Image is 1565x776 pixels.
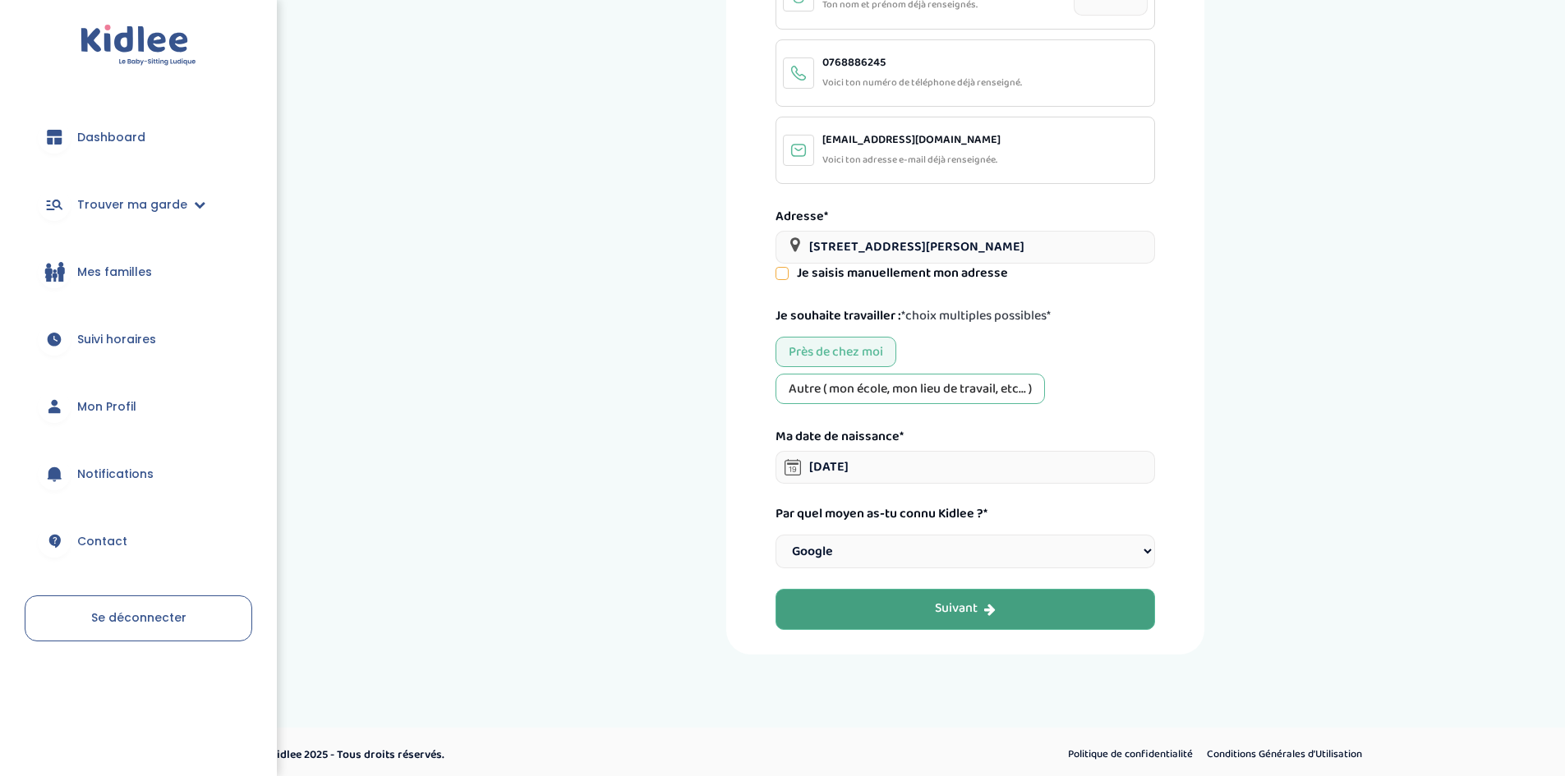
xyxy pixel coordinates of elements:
[822,53,1022,73] div: 0768886245
[25,444,252,503] a: Notifications
[25,377,252,436] a: Mon Profil
[77,466,154,483] span: Notifications
[25,310,252,369] a: Suivi horaires
[77,398,136,416] span: Mon Profil
[901,305,1051,326] span: *choix multiples possibles*
[77,533,127,550] span: Contact
[25,512,252,571] a: Contact
[25,242,252,301] a: Mes familles
[776,374,1045,404] div: Autre ( mon école, mon lieu de travail, etc... )
[77,264,152,281] span: Mes familles
[77,331,156,348] span: Suivi horaires
[260,746,853,764] p: © Kidlee 2025 - Tous droits réservés.
[776,306,1051,326] label: Je souhaite travailler :
[25,595,252,641] a: Se déconnecter
[25,175,252,234] a: Trouver ma garde
[77,196,187,214] span: Trouver ma garde
[1062,744,1199,765] a: Politique de confidentialité
[776,337,896,367] div: Près de chez moi
[822,150,1001,170] p: Voici ton adresse e-mail déjà renseignée.
[81,25,196,67] img: logo.svg
[776,504,1155,524] label: Par quel moyen as-tu connu Kidlee ?*
[776,231,1155,264] input: Adresse postale
[822,73,1022,93] p: Voici ton numéro de téléphone déjà renseigné.
[797,264,1008,283] label: Je saisis manuellement mon adresse
[91,609,186,626] span: Se déconnecter
[776,589,1155,630] button: Suivant
[822,131,1001,150] div: [EMAIL_ADDRESS][DOMAIN_NAME]
[776,427,904,447] label: Ma date de naissance*
[776,207,828,227] label: Adresse*
[776,451,1155,484] input: Date de naissance
[1201,744,1368,765] a: Conditions Générales d’Utilisation
[77,129,145,146] span: Dashboard
[935,599,996,618] div: Suivant
[25,108,252,167] a: Dashboard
